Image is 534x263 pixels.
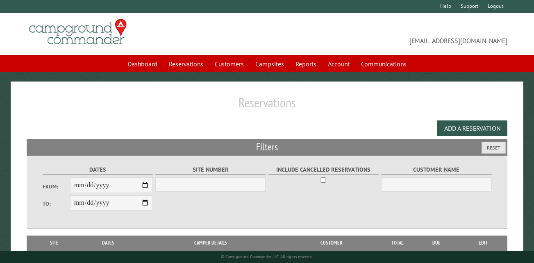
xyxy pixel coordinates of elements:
[381,236,414,250] th: Total
[267,23,507,45] span: [EMAIL_ADDRESS][DOMAIN_NAME]
[291,56,321,72] a: Reports
[43,200,70,208] label: To:
[282,236,381,250] th: Customer
[437,120,507,136] button: Add a Reservation
[164,56,208,72] a: Reservations
[323,56,354,72] a: Account
[27,95,507,117] h1: Reservations
[250,56,289,72] a: Campsites
[155,165,266,175] label: Site Number
[27,16,129,48] img: Campground Commander
[459,236,507,250] th: Edit
[139,236,282,250] th: Camper Details
[27,139,507,155] h2: Filters
[210,56,249,72] a: Customers
[77,236,139,250] th: Dates
[123,56,162,72] a: Dashboard
[414,236,459,250] th: Due
[482,142,506,154] button: Reset
[31,236,77,250] th: Site
[268,165,379,175] label: Include Cancelled Reservations
[43,165,153,175] label: Dates
[43,183,70,190] label: From:
[381,165,491,175] label: Customer Name
[356,56,411,72] a: Communications
[221,254,314,259] small: © Campground Commander LLC. All rights reserved.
